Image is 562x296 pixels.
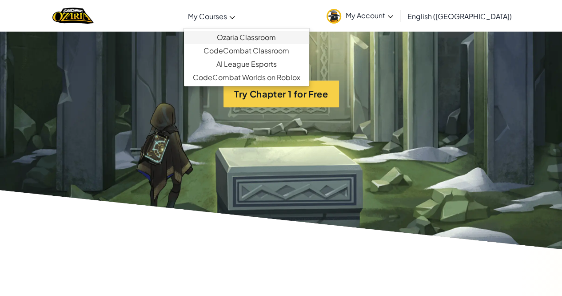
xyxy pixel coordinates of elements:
[188,12,227,21] span: My Courses
[184,71,309,84] a: CodeCombat Worlds on Roblox
[52,7,94,25] a: Ozaria by CodeCombat logo
[223,81,339,107] button: Try Chapter 1 for Free
[327,9,341,24] img: avatar
[184,44,309,57] a: CodeCombat Classroom
[407,12,512,21] span: English ([GEOGRAPHIC_DATA])
[184,57,309,71] a: AI League Esports
[52,7,94,25] img: Home
[322,2,398,30] a: My Account
[346,11,393,20] span: My Account
[183,4,239,28] a: My Courses
[184,31,309,44] a: Ozaria Classroom
[403,4,516,28] a: English ([GEOGRAPHIC_DATA])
